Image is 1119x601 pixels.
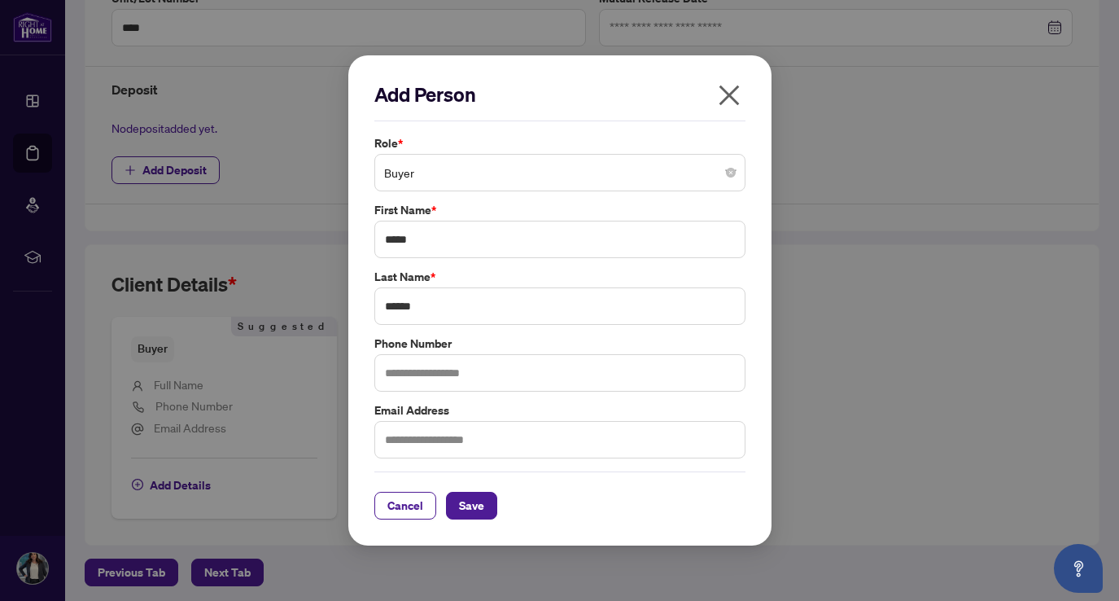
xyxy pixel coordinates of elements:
[374,401,745,419] label: Email Address
[374,492,436,520] button: Cancel
[384,157,736,188] span: Buyer
[374,81,745,107] h2: Add Person
[387,493,423,519] span: Cancel
[446,492,497,520] button: Save
[459,493,484,519] span: Save
[1054,544,1103,593] button: Open asap
[374,201,745,219] label: First Name
[716,82,742,108] span: close
[374,268,745,286] label: Last Name
[374,335,745,353] label: Phone Number
[726,168,736,178] span: close-circle
[374,134,745,152] label: Role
